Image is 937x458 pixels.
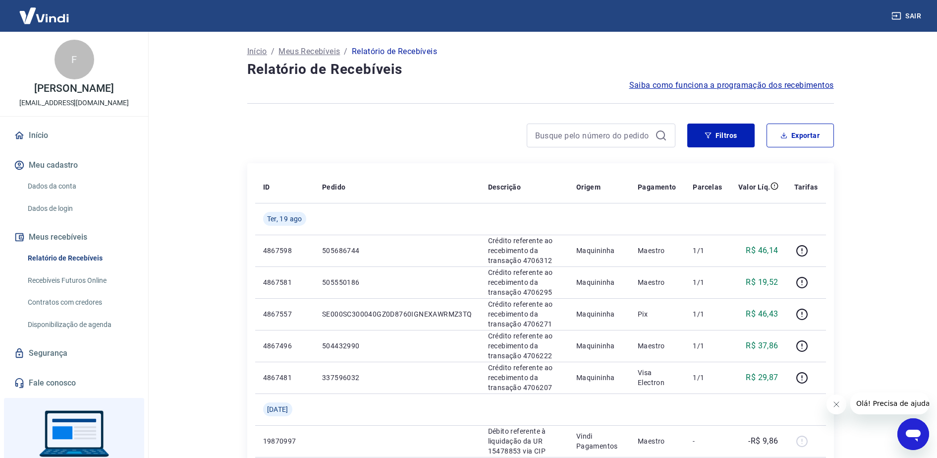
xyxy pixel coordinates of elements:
[576,373,622,383] p: Maquininha
[687,124,755,147] button: Filtros
[271,46,275,58] p: /
[263,309,306,319] p: 4867557
[638,182,676,192] p: Pagamento
[693,246,722,256] p: 1/1
[850,393,929,414] iframe: Mensagem da empresa
[322,182,345,192] p: Pedido
[746,308,778,320] p: R$ 46,43
[267,404,288,414] span: [DATE]
[24,248,136,268] a: Relatório de Recebíveis
[12,125,136,146] a: Início
[12,154,136,176] button: Meu cadastro
[55,40,94,79] div: F
[24,198,136,219] a: Dados de login
[693,436,722,446] p: -
[278,46,340,58] a: Meus Recebíveis
[488,182,521,192] p: Descrição
[12,372,136,394] a: Fale conosco
[693,182,722,192] p: Parcelas
[488,299,560,329] p: Crédito referente ao recebimento da transação 4706271
[746,372,778,384] p: R$ 29,87
[488,236,560,265] p: Crédito referente ao recebimento da transação 4706312
[535,128,651,143] input: Busque pelo número do pedido
[322,373,472,383] p: 337596032
[247,46,267,58] a: Início
[488,426,560,456] p: Débito referente à liquidação da UR 15478853 via CIP
[12,342,136,364] a: Segurança
[638,309,677,319] p: Pix
[693,309,722,319] p: 1/1
[693,277,722,287] p: 1/1
[693,341,722,351] p: 1/1
[746,245,778,257] p: R$ 46,14
[263,436,306,446] p: 19870997
[344,46,347,58] p: /
[263,182,270,192] p: ID
[263,341,306,351] p: 4867496
[263,246,306,256] p: 4867598
[767,124,834,147] button: Exportar
[263,373,306,383] p: 4867481
[576,341,622,351] p: Maquininha
[889,7,925,25] button: Sair
[19,98,129,108] p: [EMAIL_ADDRESS][DOMAIN_NAME]
[488,331,560,361] p: Crédito referente ao recebimento da transação 4706222
[12,226,136,248] button: Meus recebíveis
[576,246,622,256] p: Maquininha
[897,418,929,450] iframe: Botão para abrir a janela de mensagens
[488,267,560,297] p: Crédito referente ao recebimento da transação 4706295
[629,79,834,91] a: Saiba como funciona a programação dos recebimentos
[322,277,472,287] p: 505550186
[638,341,677,351] p: Maestro
[576,277,622,287] p: Maquininha
[34,83,113,94] p: [PERSON_NAME]
[638,246,677,256] p: Maestro
[693,373,722,383] p: 1/1
[794,182,818,192] p: Tarifas
[746,276,778,288] p: R$ 19,52
[322,341,472,351] p: 504432990
[576,431,622,451] p: Vindi Pagamentos
[638,368,677,388] p: Visa Electron
[576,182,601,192] p: Origem
[576,309,622,319] p: Maquininha
[322,309,472,319] p: SE000SC300040GZ0D8760IGNEXAWRMZ3TQ
[247,60,834,79] h4: Relatório de Recebíveis
[748,435,778,447] p: -R$ 9,86
[24,292,136,313] a: Contratos com credores
[12,0,76,31] img: Vindi
[24,176,136,196] a: Dados da conta
[267,214,302,224] span: Ter, 19 ago
[488,363,560,393] p: Crédito referente ao recebimento da transação 4706207
[322,246,472,256] p: 505686744
[6,7,83,15] span: Olá! Precisa de ajuda?
[24,315,136,335] a: Disponibilização de agenda
[352,46,437,58] p: Relatório de Recebíveis
[638,436,677,446] p: Maestro
[746,340,778,352] p: R$ 37,86
[738,182,771,192] p: Valor Líq.
[827,394,846,414] iframe: Fechar mensagem
[263,277,306,287] p: 4867581
[638,277,677,287] p: Maestro
[24,270,136,291] a: Recebíveis Futuros Online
